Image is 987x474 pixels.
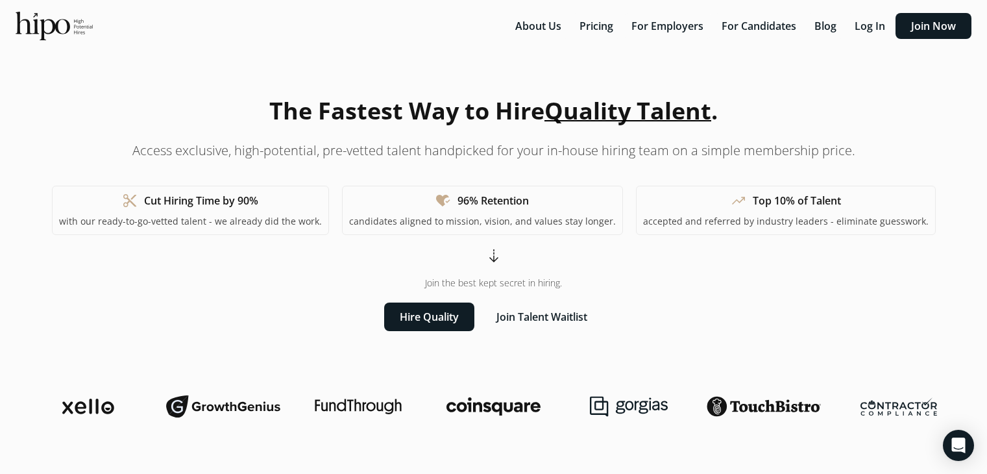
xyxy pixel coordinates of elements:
h1: 96% Retention [457,193,529,208]
button: Pricing [572,13,621,39]
button: Join Talent Waitlist [481,303,603,331]
button: About Us [507,13,569,39]
button: Hire Quality [384,303,474,331]
p: accepted and referred by industry leaders - eliminate guesswork. [643,215,929,228]
span: heart_check [435,193,451,208]
span: content_cut [122,193,138,208]
p: Access exclusive, high-potential, pre-vetted talent handpicked for your in-house hiring team on a... [132,142,855,160]
button: Blog [807,13,844,39]
a: For Candidates [714,19,807,33]
img: official-logo [16,12,93,40]
span: Quality Talent [544,95,711,127]
h1: The Fastest Way to Hire . [269,94,718,129]
img: growthgenius-logo [166,393,280,419]
div: Open Intercom Messenger [943,430,974,461]
button: Log In [847,13,893,39]
a: Pricing [572,19,624,33]
h1: Cut Hiring Time by 90% [144,193,258,208]
img: coinsquare-logo [446,397,540,416]
img: fundthrough-logo [315,399,402,414]
p: with our ready-to-go-vetted talent - we already did the work. [59,215,322,228]
a: For Employers [624,19,714,33]
a: Blog [807,19,847,33]
span: trending_up [731,193,746,208]
span: Join the best kept secret in hiring. [425,277,562,290]
button: For Candidates [714,13,804,39]
h1: Top 10% of Talent [753,193,841,208]
button: For Employers [624,13,711,39]
p: candidates aligned to mission, vision, and values stay longer. [349,215,616,228]
img: gorgias-logo [590,396,668,417]
button: Join Now [896,13,971,39]
span: arrow_cool_down [486,248,502,264]
a: Join Now [896,19,971,33]
img: touchbistro-logo [707,396,821,417]
img: xello-logo [62,399,115,414]
a: About Us [507,19,572,33]
a: Log In [847,19,896,33]
img: contractor-compliance-logo [860,397,937,416]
